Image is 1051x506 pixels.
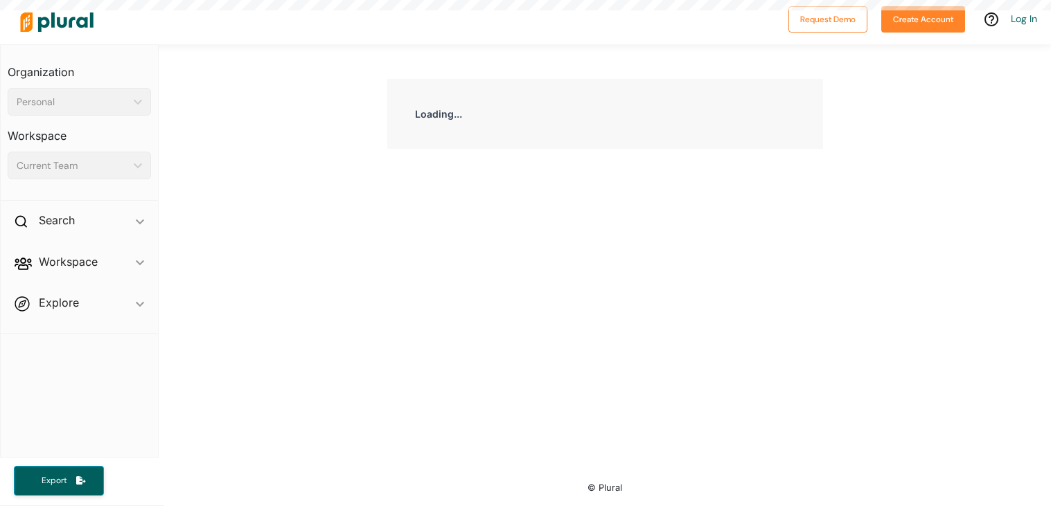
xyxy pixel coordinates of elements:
div: Personal [17,95,128,109]
div: Loading... [387,79,823,149]
h3: Workspace [8,116,151,146]
button: Create Account [881,6,965,33]
button: Request Demo [788,6,867,33]
h2: Search [39,213,75,228]
a: Request Demo [788,11,867,26]
a: Create Account [881,11,965,26]
a: Log In [1011,12,1037,25]
small: © Plural [588,482,622,493]
div: Current Team [17,159,128,173]
span: Export [32,475,76,487]
h3: Organization [8,52,151,82]
button: Export [14,466,104,496]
